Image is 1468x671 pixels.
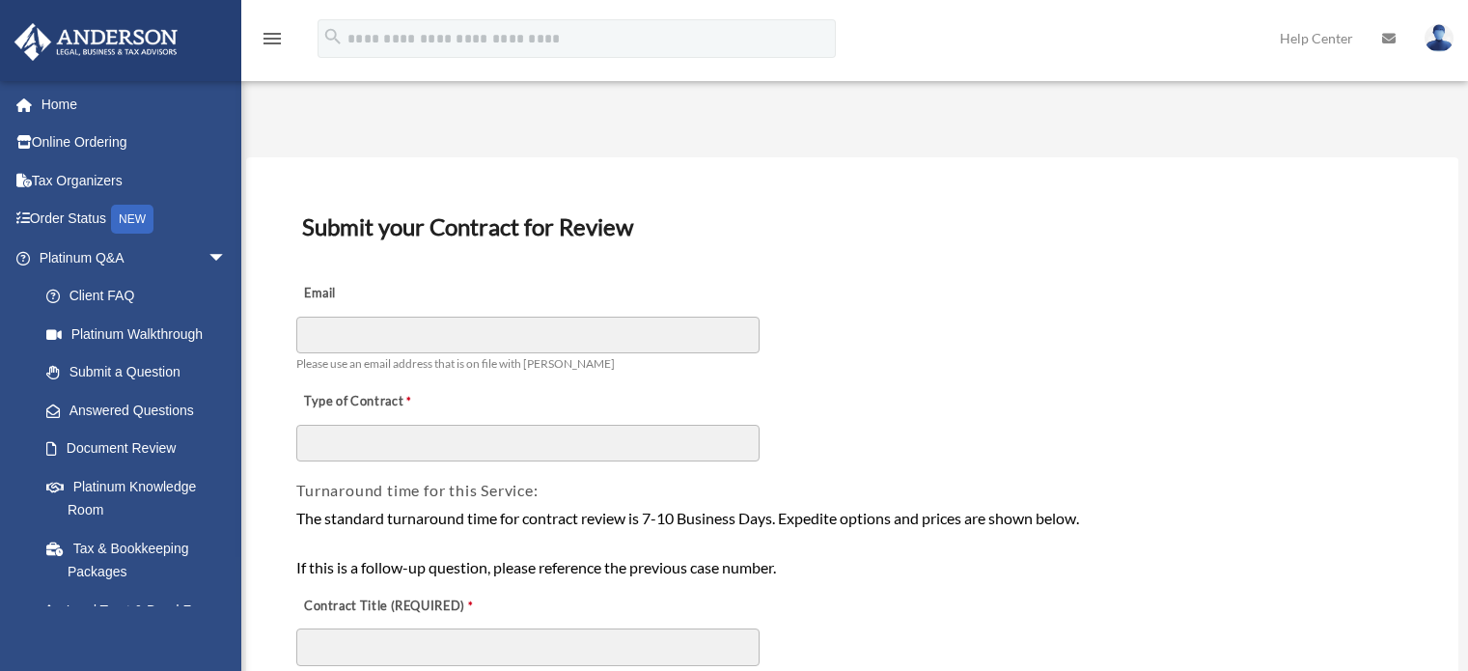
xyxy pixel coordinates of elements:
span: Please use an email address that is on file with [PERSON_NAME] [296,356,615,371]
a: Platinum Q&Aarrow_drop_down [14,238,256,277]
label: Email [296,281,489,308]
img: Anderson Advisors Platinum Portal [9,23,183,61]
a: Tax & Bookkeeping Packages [27,529,256,591]
a: Platinum Walkthrough [27,315,256,353]
label: Contract Title (REQUIRED) [296,593,489,620]
a: Document Review [27,430,246,468]
div: NEW [111,205,153,234]
a: Online Ordering [14,124,256,162]
a: Order StatusNEW [14,200,256,239]
i: menu [261,27,284,50]
a: Platinum Knowledge Room [27,467,256,529]
a: Land Trust & Deed Forum [27,591,256,629]
a: Client FAQ [27,277,256,316]
a: Submit a Question [27,353,256,392]
h3: Submit your Contract for Review [294,207,1410,247]
a: Tax Organizers [14,161,256,200]
i: search [322,26,344,47]
label: Type of Contract [296,389,489,416]
a: menu [261,34,284,50]
a: Home [14,85,256,124]
span: arrow_drop_down [208,238,246,278]
div: The standard turnaround time for contract review is 7-10 Business Days. Expedite options and pric... [296,506,1408,580]
span: Turnaround time for this Service: [296,481,538,499]
img: User Pic [1425,24,1454,52]
a: Answered Questions [27,391,256,430]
